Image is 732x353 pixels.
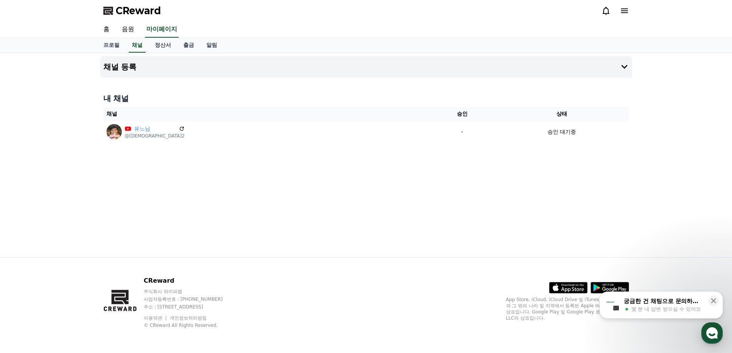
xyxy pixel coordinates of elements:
[145,22,179,38] a: 마이페이지
[103,63,137,71] h4: 채널 등록
[100,56,632,78] button: 채널 등록
[144,296,237,302] p: 사업자등록번호 : [PHONE_NUMBER]
[170,315,207,321] a: 개인정보처리방침
[103,5,161,17] a: CReward
[103,107,430,121] th: 채널
[116,5,161,17] span: CReward
[97,22,116,38] a: 홈
[134,125,176,133] a: 유느님
[144,276,237,285] p: CReward
[103,93,629,104] h4: 내 채널
[144,304,237,310] p: 주소 : [STREET_ADDRESS]
[144,288,237,295] p: 주식회사 와이피랩
[116,22,140,38] a: 음원
[200,38,223,53] a: 알림
[144,322,237,328] p: © CReward All Rights Reserved.
[495,107,629,121] th: 상태
[129,38,146,53] a: 채널
[177,38,200,53] a: 출금
[97,38,126,53] a: 프로필
[433,128,492,136] p: -
[144,315,168,321] a: 이용약관
[106,124,122,139] img: 유느님
[149,38,177,53] a: 정산서
[125,133,185,139] p: @[DEMOGRAPHIC_DATA]2
[506,297,629,321] p: App Store, iCloud, iCloud Drive 및 iTunes Store는 미국과 그 밖의 나라 및 지역에서 등록된 Apple Inc.의 서비스 상표입니다. Goo...
[548,128,576,136] p: 승인 대기중
[430,107,495,121] th: 승인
